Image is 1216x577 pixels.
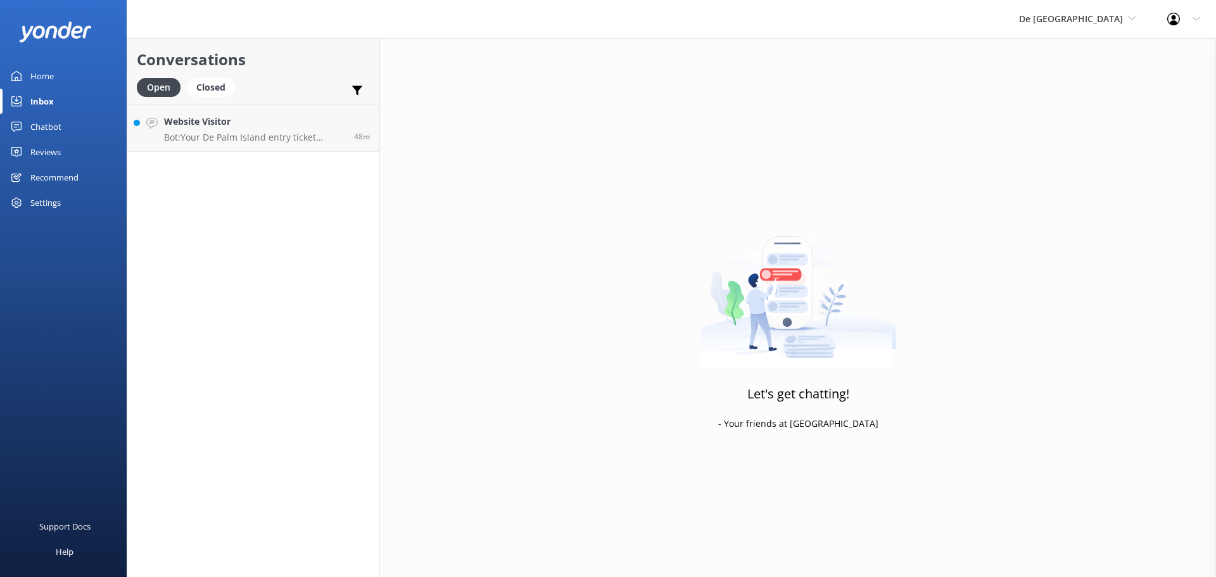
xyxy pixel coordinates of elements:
img: yonder-white-logo.png [19,22,92,42]
div: Closed [187,78,235,97]
h3: Let's get chatting! [747,384,849,404]
span: De [GEOGRAPHIC_DATA] [1019,13,1123,25]
a: Website VisitorBot:Your De Palm Island entry ticket includes a lunch buffet, open bar with unlimi... [127,105,379,152]
div: Help [56,539,73,564]
a: Closed [187,80,241,94]
h4: Website Visitor [164,115,345,129]
div: Inbox [30,89,54,114]
div: Chatbot [30,114,61,139]
h2: Conversations [137,48,370,72]
div: Reviews [30,139,61,165]
div: Recommend [30,165,79,190]
div: Support Docs [39,514,91,539]
img: artwork of a man stealing a conversation from at giant smartphone [700,210,896,368]
div: Open [137,78,180,97]
p: - Your friends at [GEOGRAPHIC_DATA] [718,417,878,431]
p: Bot: Your De Palm Island entry ticket includes a lunch buffet, open bar with unlimited beverages,... [164,132,345,143]
span: Aug 23 2025 09:01am (UTC -04:00) America/Caracas [354,131,370,142]
a: Open [137,80,187,94]
div: Settings [30,190,61,215]
div: Home [30,63,54,89]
